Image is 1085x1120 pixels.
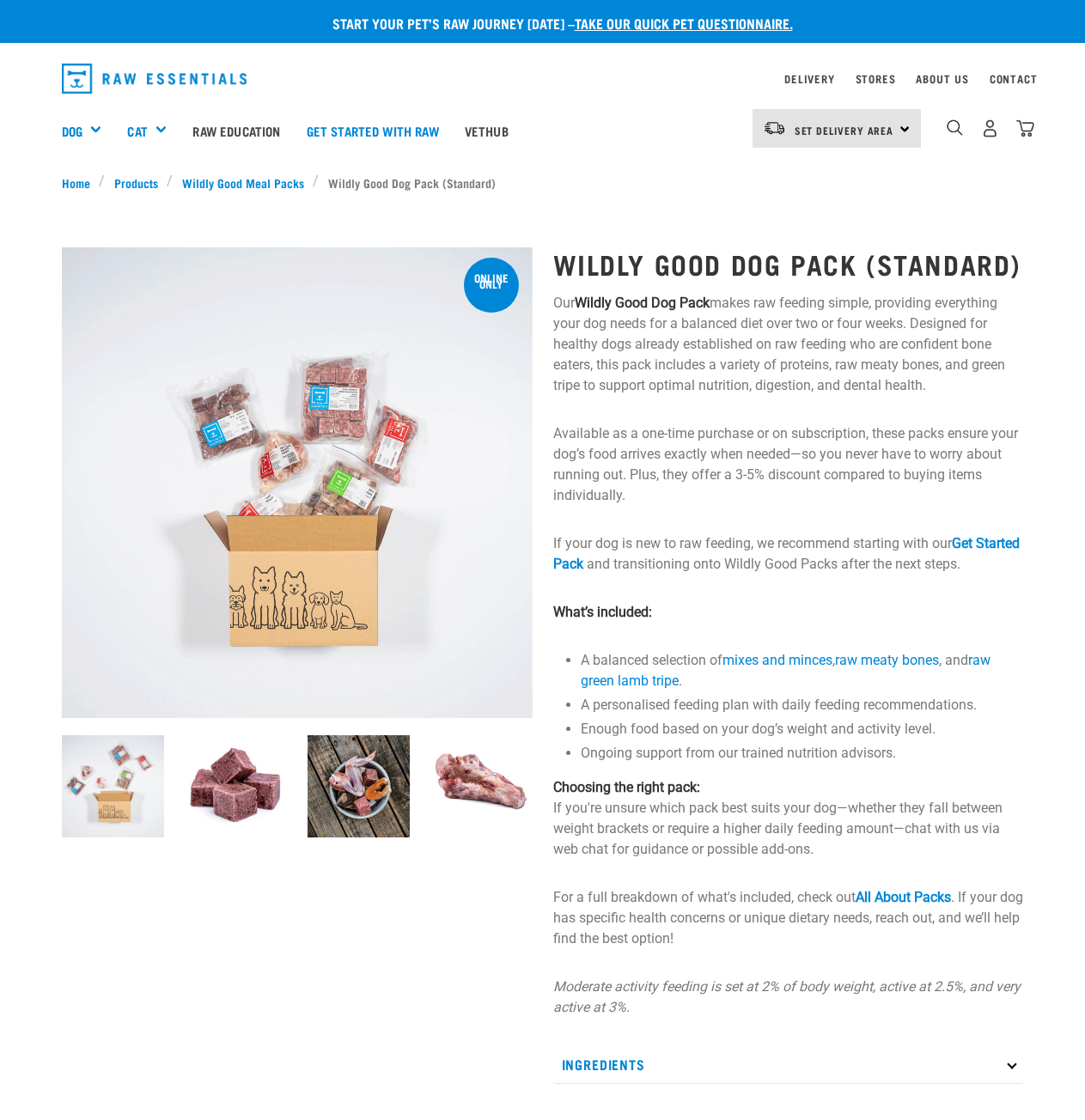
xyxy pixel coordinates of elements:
[62,173,100,192] a: Home
[990,76,1038,82] a: Contact
[105,173,167,192] a: Products
[553,423,1024,506] p: Available as a one-time purchase or on subscription, these packs ensure your dog’s food arrives e...
[62,121,82,141] a: Dog
[575,19,793,27] a: take our quick pet questionnaire.
[856,76,896,82] a: Stores
[763,120,786,136] img: van-moving.png
[62,247,533,718] img: Dog 0 2sec
[916,76,968,82] a: About Us
[581,719,1024,740] li: Enough food based on your dog’s weight and activity level.
[553,887,1024,949] p: For a full breakdown of what's included, check out . If your dog has specific health concerns or ...
[127,121,147,141] a: Cat
[553,293,1024,396] p: Our makes raw feeding simple, providing everything your dog needs for a balanced diet over two or...
[452,96,521,165] a: Vethub
[553,777,1024,860] p: If you're unsure which pack best suits your dog—whether they fall between weight brackets or requ...
[48,57,1038,100] nav: dropdown navigation
[581,743,1024,764] li: Ongoing support from our trained nutrition advisors.
[1016,119,1034,137] img: home-icon@2x.png
[553,779,700,795] strong: Choosing the right pack:
[553,533,1024,575] p: If your dog is new to raw feeding, we recommend starting with our and transitioning onto Wildly G...
[430,735,533,837] img: 1205 Veal Brisket 1pp 01
[173,173,313,192] a: Wildly Good Meal Packs
[947,119,963,136] img: home-icon-1@2x.png
[308,735,410,837] img: Assortment of Raw Essentials Ingredients Including, Salmon Fillet, Cubed Beef And Tripe, Turkey W...
[553,604,652,620] strong: What’s included:
[856,889,951,905] a: All About Packs
[835,652,939,668] a: raw meaty bones
[62,735,164,837] img: Dog 0 2sec
[62,64,247,94] img: Raw Essentials Logo
[581,650,1024,691] li: A balanced selection of , , and .
[981,119,999,137] img: user.png
[62,173,1024,192] nav: breadcrumbs
[581,695,1024,715] li: A personalised feeding plan with daily feeding recommendations.
[185,735,287,837] img: Cubes
[553,1045,1024,1084] p: Ingredients
[553,978,1021,1015] em: Moderate activity feeding is set at 2% of body weight, active at 2.5%, and very active at 3%.
[784,76,834,82] a: Delivery
[180,96,293,165] a: Raw Education
[553,248,1024,279] h1: Wildly Good Dog Pack (Standard)
[722,652,832,668] a: mixes and minces
[795,127,894,133] span: Set Delivery Area
[575,295,710,311] strong: Wildly Good Dog Pack
[294,96,452,165] a: Get started with Raw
